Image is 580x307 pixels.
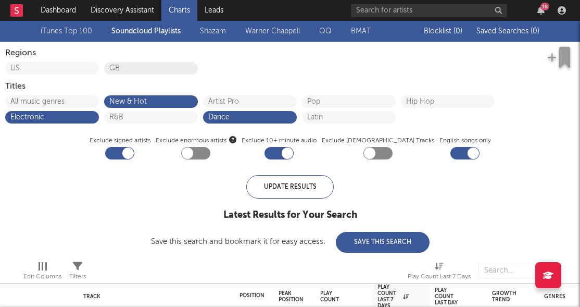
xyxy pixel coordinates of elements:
[109,98,193,105] button: New & Hot
[245,25,300,38] a: Warner Chappell
[10,114,94,121] button: Electronic
[351,4,507,17] input: Search for artists
[492,290,518,303] div: Growth Trend
[537,6,545,15] button: 18
[408,271,471,283] div: Play Count Last 7 Days
[10,98,94,105] button: All music genres
[476,28,539,35] span: Saved Searches
[41,25,92,38] a: iTunes Top 100
[279,290,304,303] div: Peak Position
[5,80,575,93] div: Titles
[156,134,236,147] span: Exclude enormous artists
[531,28,539,35] span: ( 0 )
[307,114,390,121] button: Latin
[208,114,292,121] button: Dance
[408,257,471,288] div: Play Count Last 7 Days
[23,257,61,288] div: Edit Columns
[424,28,462,35] span: Blocklist
[540,3,549,10] div: 18
[239,292,264,299] div: Position
[351,25,371,38] a: BMAT
[406,98,489,105] button: Hip Hop
[151,238,430,245] div: Save this search and bookmark it for easy access:
[320,290,351,303] div: Play Count
[90,134,150,147] label: Exclude signed artists
[319,25,332,38] a: QQ
[69,257,86,288] div: Filters
[109,65,193,72] button: GB
[435,287,466,306] div: Play Count Last Day
[208,98,292,105] button: Artist Pro
[5,47,575,59] div: Regions
[200,25,226,38] a: Shazam
[23,271,61,283] div: Edit Columns
[10,65,94,72] button: US
[242,134,317,147] label: Exclude 10+ minute audio
[473,27,539,35] button: Saved Searches (0)
[478,263,557,278] input: Search...
[322,134,434,147] label: Exclude [DEMOGRAPHIC_DATA] Tracks
[453,28,462,35] span: ( 0 )
[83,293,224,300] div: Track
[69,271,86,283] div: Filters
[307,98,390,105] button: Pop
[151,209,430,222] div: Latest Results for Your Search
[109,114,193,121] button: R&B
[229,134,236,144] button: Exclude enormous artists
[439,134,491,147] label: English songs only
[336,232,430,253] button: Save This Search
[246,175,334,199] div: Update Results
